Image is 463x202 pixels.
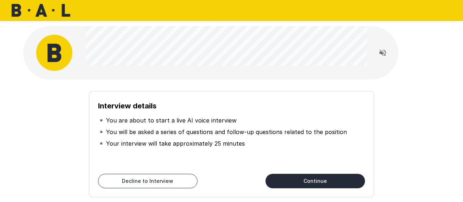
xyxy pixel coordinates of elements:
button: Decline to Interview [98,174,197,188]
button: Continue [266,174,365,188]
p: Your interview will take approximately 25 minutes [106,139,245,148]
img: bal_avatar.png [36,35,72,71]
p: You will be asked a series of questions and follow-up questions related to the position [106,128,347,136]
button: Read questions aloud [375,46,390,60]
b: Interview details [98,102,157,110]
p: You are about to start a live AI voice interview [106,116,237,125]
